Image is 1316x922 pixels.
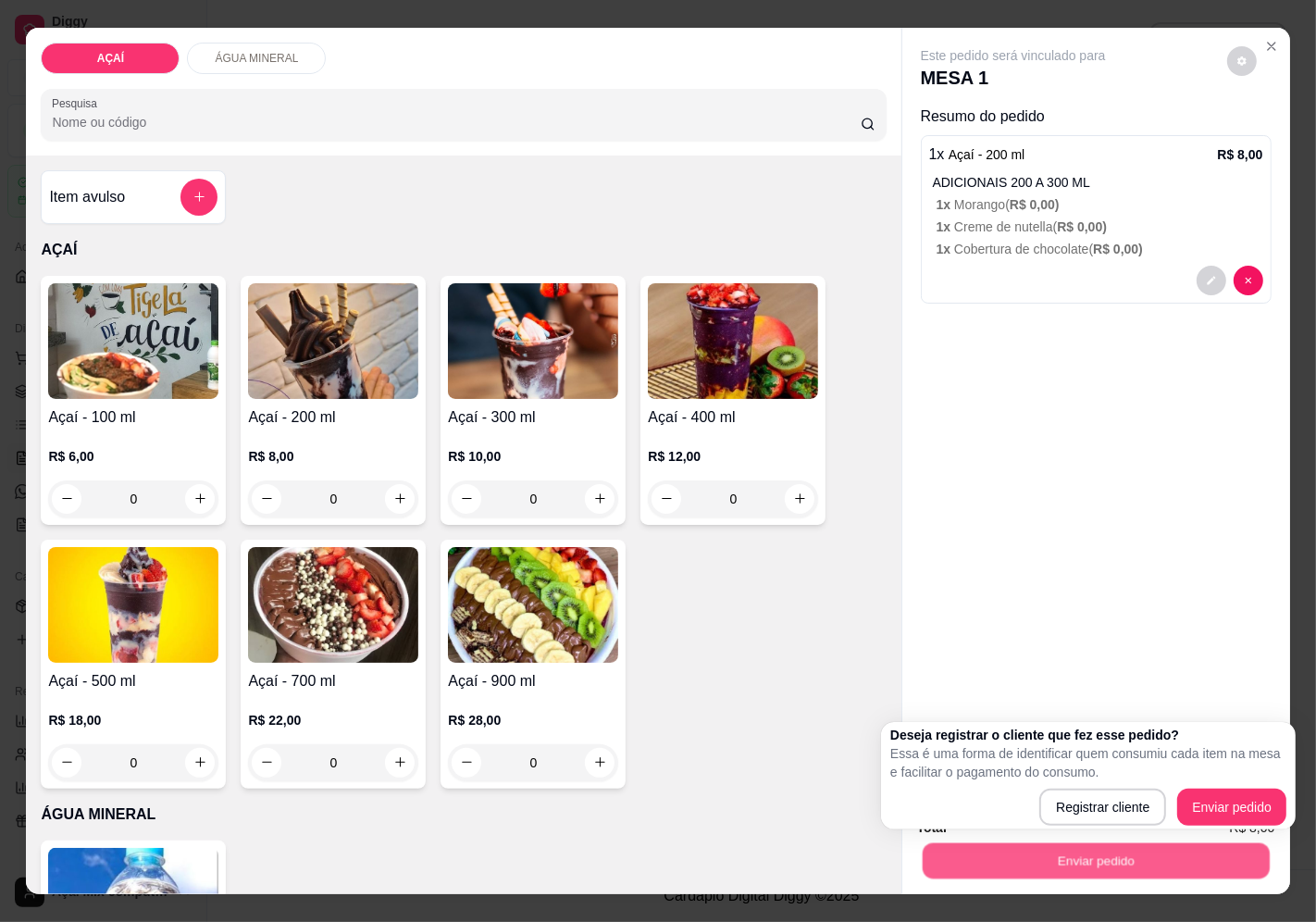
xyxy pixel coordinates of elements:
[937,242,954,256] span: 1 x
[52,113,860,131] input: Pesquisa
[1093,242,1143,256] span: R$ 0,00 )
[97,51,124,66] p: AÇAÍ
[1039,789,1166,826] button: Registrar cliente
[1197,266,1226,295] button: decrease-product-quantity
[937,218,1263,236] p: Creme de nutella (
[933,173,1263,192] p: ADICIONAIS 200 A 300 ML
[648,447,818,466] p: R$ 12,00
[48,406,218,429] h4: Açaí - 100 ml
[1218,145,1263,164] p: R$ 8,00
[1234,266,1263,295] button: decrease-product-quantity
[248,447,418,466] p: R$ 8,00
[248,547,418,663] img: product-image
[1177,789,1286,826] button: Enviar pedido
[448,283,618,399] img: product-image
[921,46,1106,65] p: Este pedido será vinculado para
[248,406,418,429] h4: Açaí - 200 ml
[48,670,218,692] h4: Açaí - 500 ml
[248,711,418,729] p: R$ 22,00
[1057,219,1107,234] span: R$ 0,00 )
[52,95,104,111] label: Pesquisa
[890,744,1286,781] p: Essa é uma forma de identificar quem consumiu cada item na mesa e facilitar o pagamento do consumo.
[937,240,1263,258] p: Cobertura de chocolate (
[1227,46,1257,76] button: decrease-product-quantity
[49,186,125,208] h4: Item avulso
[48,447,218,466] p: R$ 6,00
[921,106,1272,128] p: Resumo do pedido
[922,843,1269,879] button: Enviar pedido
[41,804,886,826] p: ÁGUA MINERAL
[448,406,618,429] h4: Açaí - 300 ml
[890,726,1286,744] h2: Deseja registrar o cliente que fez esse pedido?
[248,670,418,692] h4: Açaí - 700 ml
[215,51,298,66] p: ÁGUA MINERAL
[949,147,1024,162] span: Açaí - 200 ml
[48,547,218,663] img: product-image
[448,670,618,692] h4: Açaí - 900 ml
[1257,31,1286,61] button: Close
[929,143,1025,166] p: 1 x
[1010,197,1060,212] span: R$ 0,00 )
[448,447,618,466] p: R$ 10,00
[937,197,954,212] span: 1 x
[648,283,818,399] img: product-image
[921,65,1106,91] p: MESA 1
[648,406,818,429] h4: Açaí - 400 ml
[448,547,618,663] img: product-image
[937,195,1263,214] p: Morango (
[248,283,418,399] img: product-image
[41,239,886,261] p: AÇAÍ
[448,711,618,729] p: R$ 28,00
[48,711,218,729] p: R$ 18,00
[48,283,218,399] img: product-image
[937,219,954,234] span: 1 x
[180,179,217,216] button: add-separate-item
